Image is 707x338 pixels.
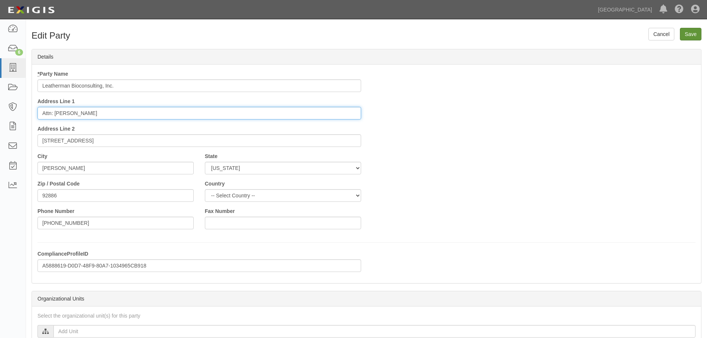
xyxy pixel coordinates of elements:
[205,152,217,160] label: State
[37,70,68,78] label: Party Name
[32,31,191,40] h1: Edit Party
[37,250,88,257] label: ComplianceProfileID
[15,49,23,56] div: 6
[37,98,75,105] label: Address Line 1
[32,291,701,306] div: Organizational Units
[32,312,701,319] div: Select the organizational unit(s) for this party
[205,207,235,215] label: Fax Number
[6,3,57,17] img: logo-5460c22ac91f19d4615b14bd174203de0afe785f0fc80cf4dbbc73dc1793850b.png
[37,207,75,215] label: Phone Number
[37,152,47,160] label: City
[680,28,701,40] input: Save
[594,2,656,17] a: [GEOGRAPHIC_DATA]
[37,71,39,77] abbr: required
[53,325,695,338] input: Add Unit
[37,180,80,187] label: Zip / Postal Code
[37,125,75,132] label: Address Line 2
[648,28,674,40] a: Cancel
[205,180,225,187] label: Country
[32,49,701,65] div: Details
[675,5,684,14] i: Help Center - Complianz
